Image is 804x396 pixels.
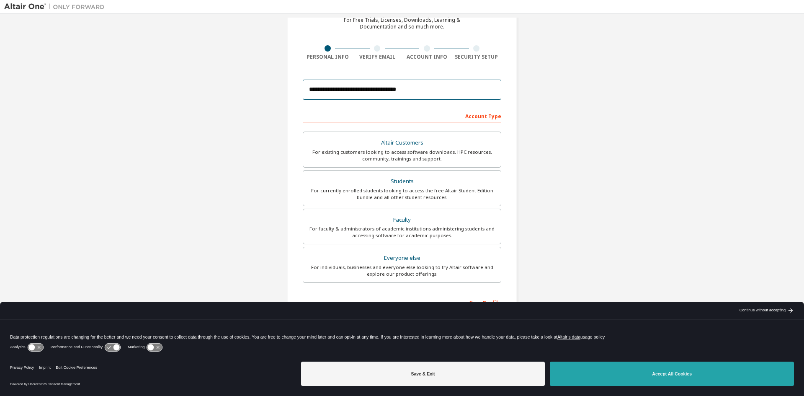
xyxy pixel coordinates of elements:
[303,54,353,60] div: Personal Info
[402,54,452,60] div: Account Info
[308,264,496,277] div: For individuals, businesses and everyone else looking to try Altair software and explore our prod...
[308,252,496,264] div: Everyone else
[353,54,402,60] div: Verify Email
[308,176,496,187] div: Students
[308,137,496,149] div: Altair Customers
[308,214,496,226] div: Faculty
[303,295,501,309] div: Your Profile
[344,17,460,30] div: For Free Trials, Licenses, Downloads, Learning & Documentation and so much more.
[303,109,501,122] div: Account Type
[308,149,496,162] div: For existing customers looking to access software downloads, HPC resources, community, trainings ...
[308,187,496,201] div: For currently enrolled students looking to access the free Altair Student Edition bundle and all ...
[4,3,109,11] img: Altair One
[308,225,496,239] div: For faculty & administrators of academic institutions administering students and accessing softwa...
[452,54,502,60] div: Security Setup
